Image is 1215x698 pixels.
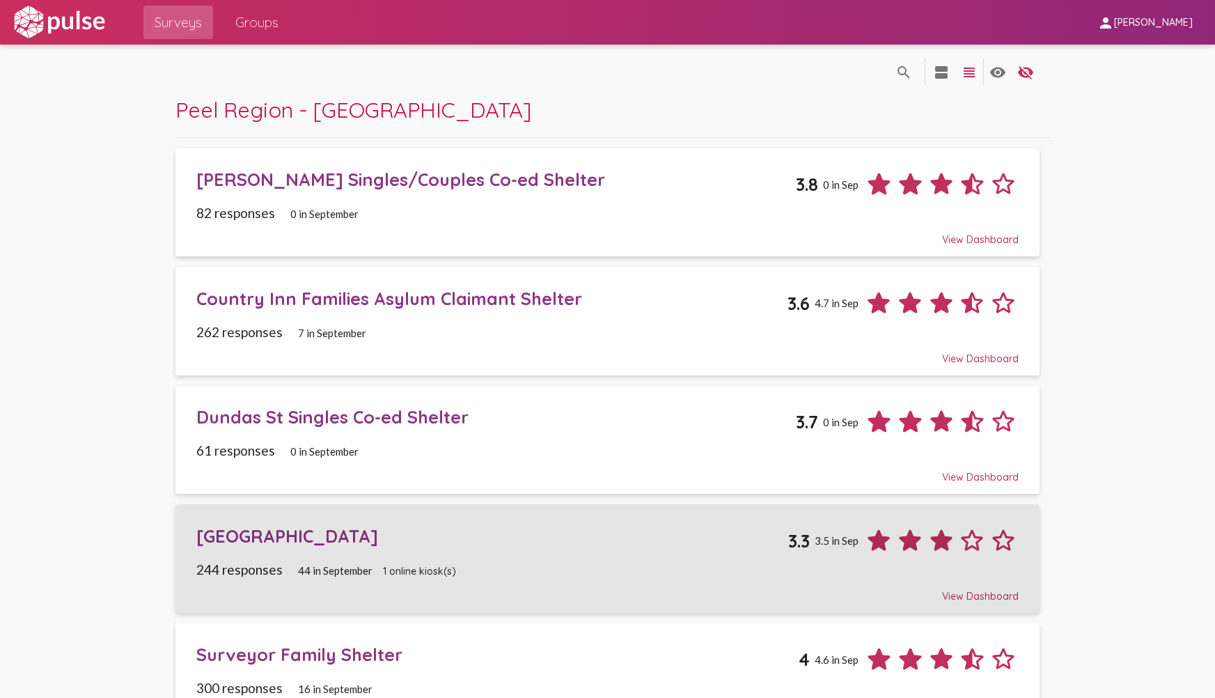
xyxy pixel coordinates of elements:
div: View Dashboard [196,340,1019,365]
span: Peel Region - [GEOGRAPHIC_DATA] [175,96,531,123]
a: [GEOGRAPHIC_DATA]3.33.5 in Sep244 responses44 in September1 online kiosk(s)View Dashboard [175,504,1040,613]
mat-icon: language [989,64,1006,81]
a: Groups [224,6,290,39]
span: Surveys [155,10,202,35]
div: Surveyor Family Shelter [196,644,799,665]
mat-icon: person [1097,15,1114,31]
span: 262 responses [196,324,283,340]
span: 7 in September [298,327,366,339]
div: View Dashboard [196,221,1019,246]
button: language [1012,58,1040,86]
span: 0 in Sep [823,178,859,191]
button: language [927,58,955,86]
span: 3.7 [796,411,818,433]
img: white-logo.svg [11,5,107,40]
span: 61 responses [196,442,275,458]
a: Surveys [143,6,213,39]
button: language [890,58,918,86]
span: 3.3 [788,530,810,552]
span: 4 [799,649,810,670]
button: language [984,58,1012,86]
span: 44 in September [298,564,373,577]
div: View Dashboard [196,458,1019,483]
span: Groups [235,10,279,35]
span: 4.6 in Sep [815,653,859,666]
mat-icon: language [961,64,978,81]
mat-icon: language [895,64,912,81]
mat-icon: language [1017,64,1034,81]
span: 82 responses [196,205,275,221]
button: [PERSON_NAME] [1086,9,1204,35]
span: 0 in September [290,445,359,458]
div: Country Inn Families Asylum Claimant Shelter [196,288,787,309]
div: Dundas St Singles Co-ed Shelter [196,406,796,428]
span: 4.7 in Sep [815,297,859,309]
span: 0 in Sep [823,416,859,428]
span: 3.5 in Sep [815,534,859,547]
span: 0 in September [290,208,359,220]
div: [GEOGRAPHIC_DATA] [196,525,788,547]
a: [PERSON_NAME] Singles/Couples Co-ed Shelter3.80 in Sep82 responses0 in SeptemberView Dashboard [175,148,1040,257]
span: 244 responses [196,561,283,577]
a: Dundas St Singles Co-ed Shelter3.70 in Sep61 responses0 in SeptemberView Dashboard [175,386,1040,495]
span: 3.8 [796,173,818,195]
mat-icon: language [933,64,950,81]
span: 16 in September [298,683,373,695]
span: [PERSON_NAME] [1114,17,1193,29]
button: language [955,58,983,86]
div: [PERSON_NAME] Singles/Couples Co-ed Shelter [196,169,796,190]
span: 3.6 [787,293,810,314]
span: 1 online kiosk(s) [383,565,456,577]
div: View Dashboard [196,577,1019,603]
a: Country Inn Families Asylum Claimant Shelter3.64.7 in Sep262 responses7 in SeptemberView Dashboard [175,267,1040,375]
span: 300 responses [196,680,283,696]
